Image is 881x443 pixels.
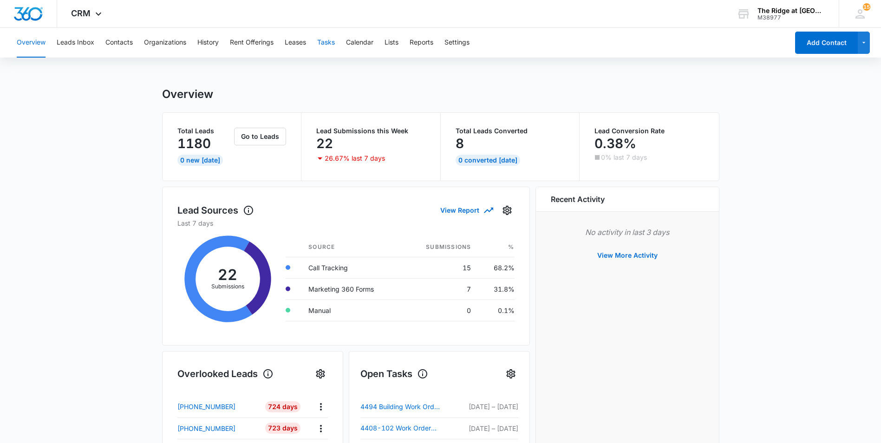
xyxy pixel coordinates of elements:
button: Reports [410,28,433,58]
button: Settings [503,366,518,381]
h1: Open Tasks [360,367,428,381]
p: [PHONE_NUMBER] [177,402,235,411]
h1: Lead Sources [177,203,254,217]
button: Tasks [317,28,335,58]
button: Add Contact [795,32,858,54]
th: % [478,237,514,257]
p: [DATE] – [DATE] [469,402,518,411]
span: 15 [863,3,870,11]
a: [PHONE_NUMBER] [177,402,259,411]
div: account id [757,14,825,21]
button: Contacts [105,28,133,58]
a: 4494 Building Work Order Bikes outside of bulding [360,401,442,412]
button: View More Activity [588,244,667,267]
button: Actions [313,421,328,436]
button: Actions [313,399,328,414]
td: 68.2% [478,257,514,278]
button: Organizations [144,28,186,58]
button: Leads Inbox [57,28,94,58]
div: account name [757,7,825,14]
p: 8 [456,136,464,151]
h6: Recent Activity [551,194,605,205]
p: Total Leads [177,128,233,134]
a: [PHONE_NUMBER] [177,423,259,433]
button: Go to Leads [234,128,286,145]
a: 4408-102 Work Order Scheduled [PERSON_NAME] [360,423,442,434]
div: 0 Converted [DATE] [456,155,520,166]
td: 31.8% [478,278,514,300]
button: View Report [440,202,492,218]
td: 7 [403,278,478,300]
td: Call Tracking [301,257,403,278]
button: Leases [285,28,306,58]
div: notifications count [863,3,870,11]
p: No activity in last 3 days [551,227,704,238]
p: 1180 [177,136,211,151]
th: Source [301,237,403,257]
p: [PHONE_NUMBER] [177,423,235,433]
button: History [197,28,219,58]
p: 26.67% last 7 days [325,155,385,162]
p: 0.38% [594,136,636,151]
button: Settings [500,203,515,218]
th: Submissions [403,237,478,257]
button: Overview [17,28,46,58]
div: 724 Days [265,401,300,412]
button: Calendar [346,28,373,58]
p: 0% last 7 days [601,154,647,161]
button: Settings [313,366,328,381]
p: 22 [316,136,333,151]
a: Go to Leads [234,132,286,140]
h1: Overlooked Leads [177,367,274,381]
p: Lead Conversion Rate [594,128,704,134]
td: Manual [301,300,403,321]
button: Lists [385,28,398,58]
td: 15 [403,257,478,278]
p: [DATE] – [DATE] [469,423,518,433]
p: Last 7 days [177,218,515,228]
button: Settings [444,28,470,58]
span: CRM [71,8,91,18]
h1: Overview [162,87,213,101]
div: 0 New [DATE] [177,155,223,166]
p: Total Leads Converted [456,128,565,134]
td: 0.1% [478,300,514,321]
div: 723 Days [265,423,300,434]
button: Rent Offerings [230,28,274,58]
td: Marketing 360 Forms [301,278,403,300]
td: 0 [403,300,478,321]
p: Lead Submissions this Week [316,128,425,134]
